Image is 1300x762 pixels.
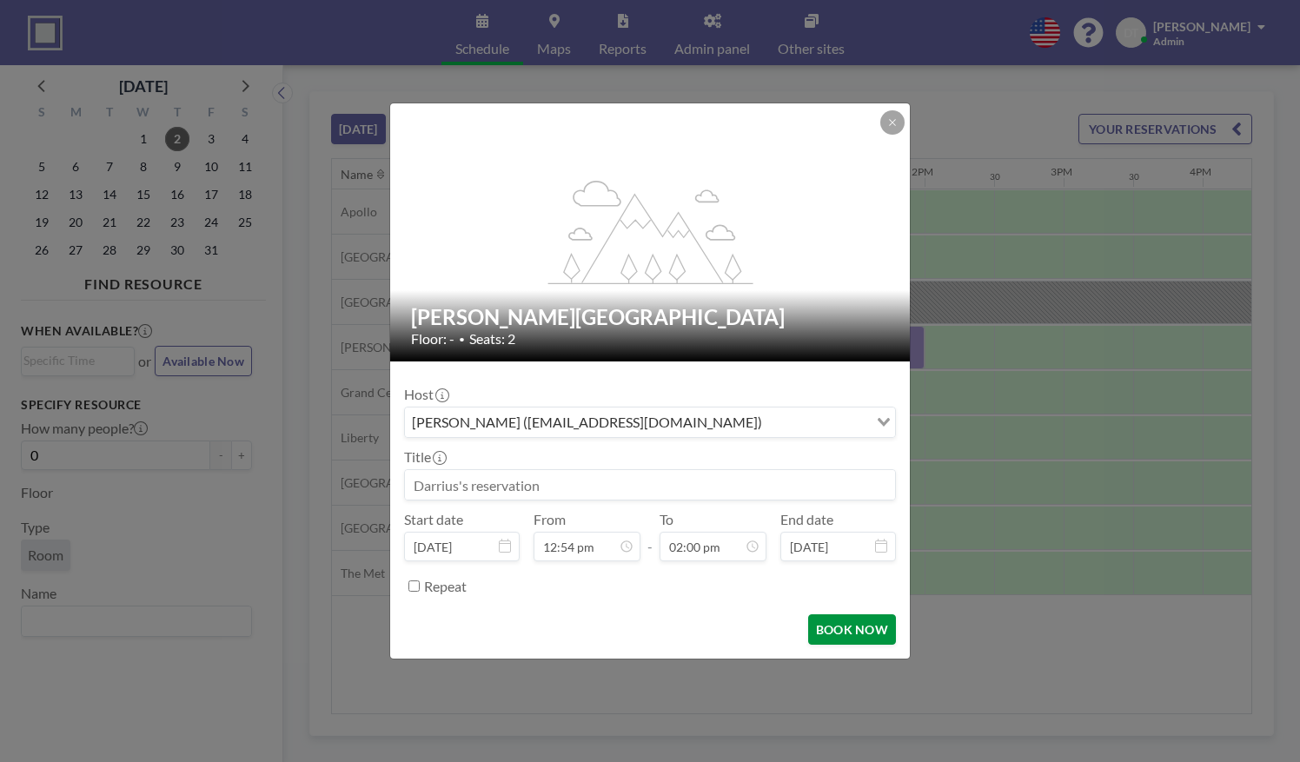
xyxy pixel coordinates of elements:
[405,470,895,500] input: Darrius's reservation
[405,408,895,437] div: Search for option
[404,386,448,403] label: Host
[469,330,515,348] span: Seats: 2
[404,511,463,528] label: Start date
[411,330,454,348] span: Floor: -
[404,448,445,466] label: Title
[534,511,566,528] label: From
[808,614,896,645] button: BOOK NOW
[459,333,465,346] span: •
[408,411,766,434] span: [PERSON_NAME] ([EMAIL_ADDRESS][DOMAIN_NAME])
[411,304,891,330] h2: [PERSON_NAME][GEOGRAPHIC_DATA]
[780,511,833,528] label: End date
[424,578,467,595] label: Repeat
[660,511,673,528] label: To
[548,179,753,283] g: flex-grow: 1.2;
[767,411,866,434] input: Search for option
[647,517,653,555] span: -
